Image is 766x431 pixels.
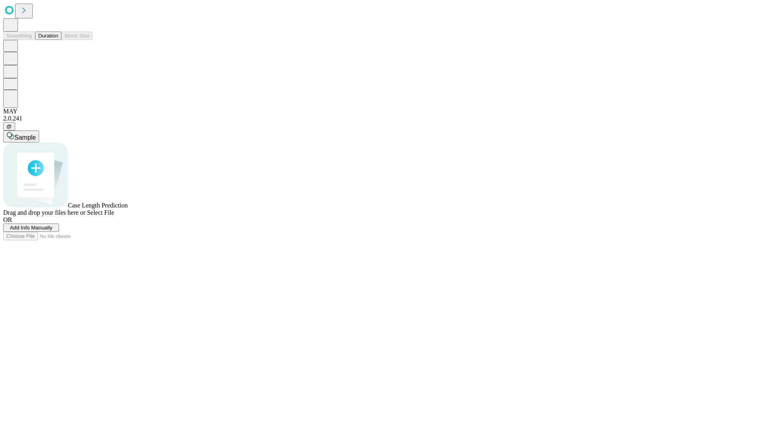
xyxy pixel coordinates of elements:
[3,209,85,216] span: Drag and drop your files here or
[3,115,763,122] div: 2.0.241
[10,225,53,231] span: Add Info Manually
[3,223,59,232] button: Add Info Manually
[3,108,763,115] div: MAY
[3,216,12,223] span: OR
[87,209,114,216] span: Select File
[14,134,36,141] span: Sample
[3,122,15,130] button: @
[6,123,12,129] span: @
[68,202,128,209] span: Case Length Prediction
[3,32,35,40] button: Smoothing
[35,32,61,40] button: Duration
[61,32,93,40] button: Block Size
[3,130,39,142] button: Sample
